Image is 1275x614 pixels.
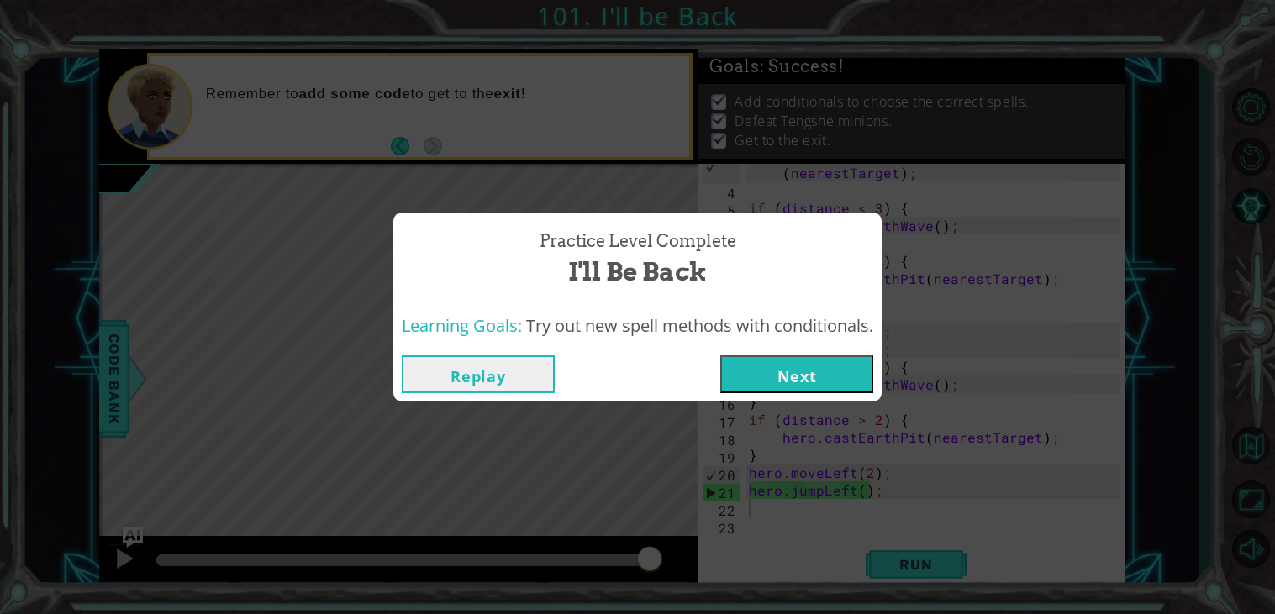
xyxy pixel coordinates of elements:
button: Next [720,355,873,393]
span: I'll be Back [568,254,707,290]
span: Try out new spell methods with conditionals. [526,314,873,337]
span: Learning Goals: [402,314,522,337]
button: Replay [402,355,555,393]
span: Practice Level Complete [540,229,736,254]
